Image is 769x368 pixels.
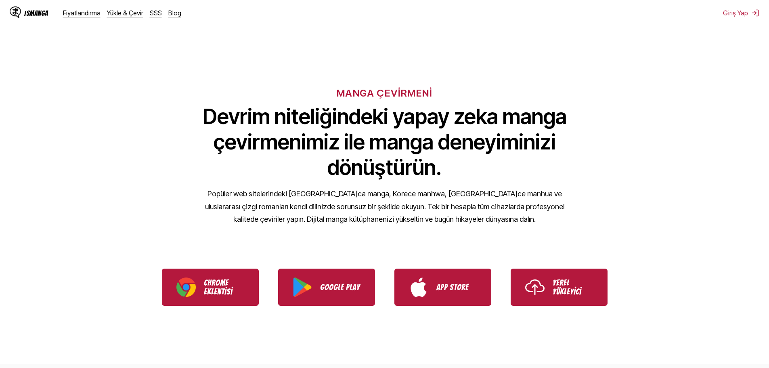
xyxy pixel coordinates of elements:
p: Chrome Eklentisi [204,278,244,296]
a: Download IsManga from Google Play [278,269,375,306]
img: Chrome logo [176,278,196,297]
img: App Store logo [409,278,428,297]
a: Fiyatlandırma [63,9,101,17]
a: Yükle & Çevir [107,9,143,17]
button: Giriş Yap [723,9,759,17]
img: Google Play logo [293,278,312,297]
div: IsManga [24,9,48,17]
img: Upload icon [525,278,545,297]
p: Popüler web sitelerindeki [GEOGRAPHIC_DATA]ca manga, Korece manhwa, [GEOGRAPHIC_DATA]ce manhua ve... [199,187,570,226]
p: Yerel Yükleyici [553,278,593,296]
a: Download IsManga from App Store [394,269,491,306]
h6: MANGA ÇEVİRMENİ [337,87,432,99]
p: Google Play [320,283,360,292]
img: IsManga Logo [10,6,21,18]
a: Use IsManga Local Uploader [511,269,608,306]
img: Sign out [751,9,759,17]
a: Blog [168,9,181,17]
a: SSS [150,9,162,17]
p: App Store [436,283,477,292]
h1: Devrim niteliğindeki yapay zeka manga çevirmenimiz ile manga deneyiminizi dönüştürün. [199,104,570,180]
a: IsManga LogoIsManga [10,6,63,19]
a: Download IsManga Chrome Extension [162,269,259,306]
